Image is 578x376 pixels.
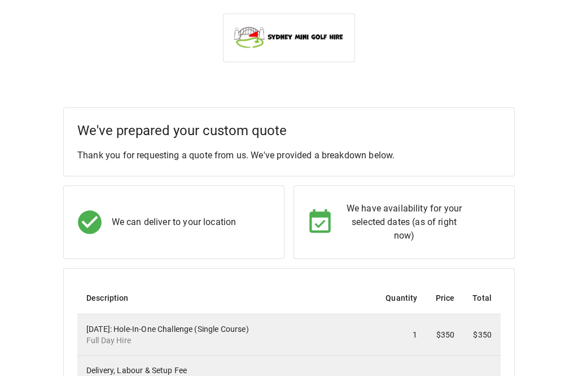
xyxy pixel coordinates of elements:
td: $350 [463,314,501,356]
p: Full Day Hire [86,335,367,346]
h5: We've prepared your custom quote [77,122,501,140]
td: 1 [376,314,426,356]
th: Description [77,282,376,314]
td: $350 [427,314,464,356]
p: We have availability for your selected dates (as of right now) [341,202,467,243]
th: Quantity [376,282,426,314]
p: Thank you for requesting a quote from us. We've provided a breakdown below. [77,149,501,162]
div: [DATE]: Hole-In-One Challenge (Single Course) [86,323,367,346]
th: Price [427,282,464,314]
th: Total [463,282,501,314]
p: We can deliver to your location [112,215,237,229]
img: Sydney Mini Golf Hire logo [233,23,345,50]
